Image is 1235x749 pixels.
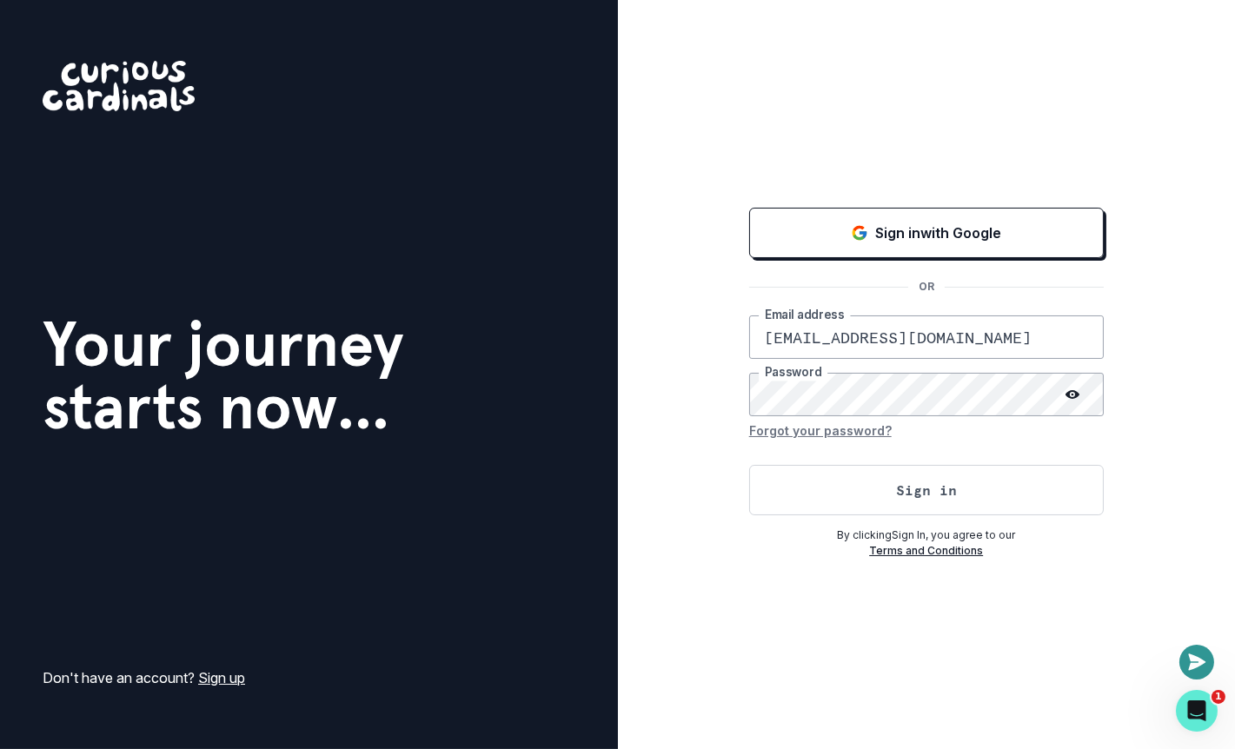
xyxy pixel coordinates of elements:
[43,313,404,438] h1: Your journey starts now...
[1179,645,1214,679] button: Open or close messaging widget
[198,669,245,686] a: Sign up
[43,61,195,111] img: Curious Cardinals Logo
[749,527,1104,543] p: By clicking Sign In , you agree to our
[749,208,1104,258] button: Sign in with Google (GSuite)
[749,416,892,444] button: Forgot your password?
[1176,690,1218,732] iframe: Intercom live chat
[1212,690,1225,704] span: 1
[869,544,983,557] a: Terms and Conditions
[749,465,1104,515] button: Sign in
[875,222,1001,243] p: Sign in with Google
[908,279,945,295] p: OR
[43,667,245,688] p: Don't have an account?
